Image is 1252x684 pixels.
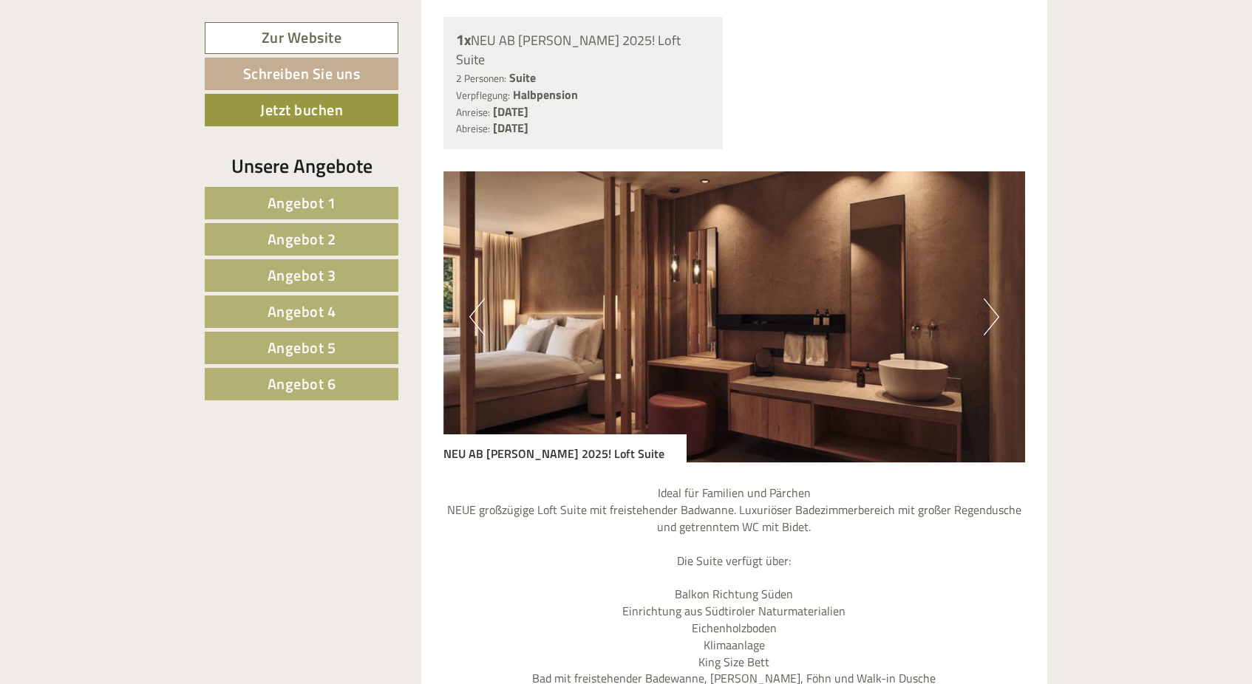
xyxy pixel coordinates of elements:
[268,372,336,395] span: Angebot 6
[456,105,490,120] small: Anreise:
[205,94,398,126] a: Jetzt buchen
[205,22,398,54] a: Zur Website
[456,121,490,136] small: Abreise:
[268,264,336,287] span: Angebot 3
[456,30,711,69] div: NEU AB [PERSON_NAME] 2025! Loft Suite
[268,300,336,323] span: Angebot 4
[456,71,506,86] small: 2 Personen:
[509,69,536,86] b: Suite
[456,88,510,103] small: Verpflegung:
[443,171,1026,462] img: image
[205,152,398,179] div: Unsere Angebote
[493,103,528,120] b: [DATE]
[205,58,398,90] a: Schreiben Sie uns
[456,28,471,51] b: 1x
[493,119,528,137] b: [DATE]
[513,86,578,103] b: Halbpension
[984,298,999,335] button: Next
[469,298,485,335] button: Previous
[268,191,336,214] span: Angebot 1
[443,434,687,462] div: NEU AB [PERSON_NAME] 2025! Loft Suite
[268,336,336,359] span: Angebot 5
[268,228,336,250] span: Angebot 2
